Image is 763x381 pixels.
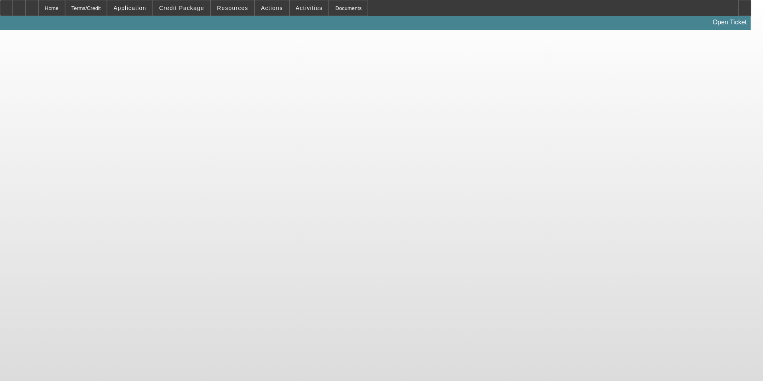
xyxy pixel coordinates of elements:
button: Application [107,0,152,16]
button: Resources [211,0,254,16]
a: Open Ticket [710,16,750,29]
button: Actions [255,0,289,16]
button: Credit Package [153,0,210,16]
span: Actions [261,5,283,11]
span: Resources [217,5,248,11]
span: Activities [296,5,323,11]
span: Application [113,5,146,11]
button: Activities [290,0,329,16]
span: Credit Package [159,5,204,11]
